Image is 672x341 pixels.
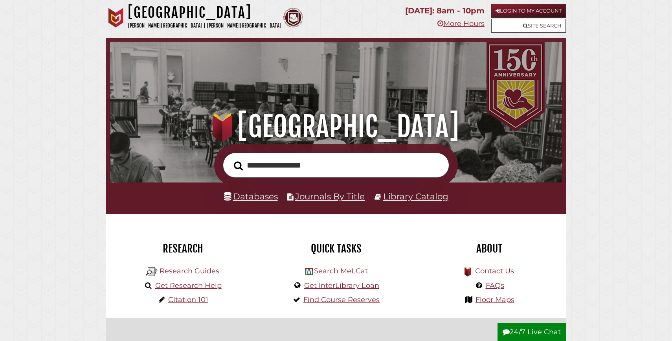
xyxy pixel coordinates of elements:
a: Contact Us [475,267,514,275]
a: Get InterLibrary Loan [304,281,379,290]
a: Databases [224,191,278,201]
a: Get Research Help [155,281,222,290]
h2: Research [112,242,253,255]
a: Floor Maps [476,295,514,304]
a: Citation 101 [168,295,208,304]
a: Library Catalog [383,191,448,201]
a: Journals By Title [295,191,365,201]
button: Search [230,159,247,173]
img: Hekman Library Logo [305,268,313,275]
a: Research Guides [160,267,219,275]
img: Calvin University [106,8,126,28]
h1: [GEOGRAPHIC_DATA] [128,4,281,21]
a: Find Course Reserves [303,295,380,304]
p: [DATE]: 8am - 10pm [405,4,485,18]
h1: [GEOGRAPHIC_DATA] [120,109,552,144]
h2: Quick Tasks [265,242,407,255]
img: Calvin Theological Seminary [283,8,303,28]
a: Login to My Account [491,4,566,18]
a: FAQs [486,281,504,290]
a: Site Search [491,19,566,33]
h2: About [419,242,560,255]
a: More Hours [437,19,485,28]
p: [PERSON_NAME][GEOGRAPHIC_DATA] | [PERSON_NAME][GEOGRAPHIC_DATA] [128,21,281,30]
a: Search MeLCat [314,267,368,275]
i: Search [234,161,243,171]
img: Hekman Library Logo [146,266,158,278]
